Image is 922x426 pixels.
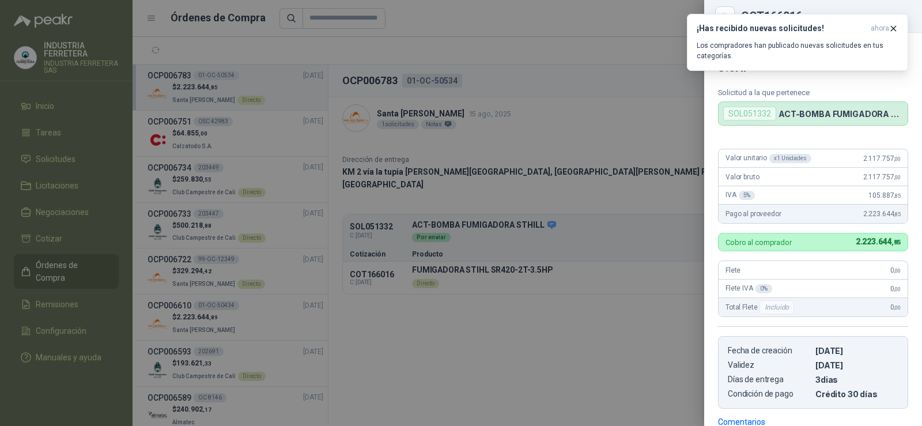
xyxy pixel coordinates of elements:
span: Total Flete [725,300,796,314]
span: IVA [725,191,755,200]
span: 2.223.644 [856,237,901,246]
h3: ¡Has recibido nuevas solicitudes! [697,24,866,33]
div: 5 % [739,191,755,200]
span: ,00 [894,156,901,162]
span: Pago al proveedor [725,210,781,218]
span: Valor bruto [725,173,759,181]
p: Cobro al comprador [725,239,792,246]
p: [DATE] [815,360,898,370]
span: ,85 [894,193,901,199]
div: COT166016 [741,10,908,22]
span: Flete [725,266,740,274]
span: ,00 [894,267,901,274]
span: ,00 [894,286,901,292]
p: Días de entrega [728,375,811,384]
p: [DATE] [815,346,898,356]
span: Flete IVA [725,284,772,293]
span: 0 [890,266,901,274]
p: Los compradores han publicado nuevas solicitudes en tus categorías. [697,40,898,61]
p: 3 dias [815,375,898,384]
div: Incluido [759,300,794,314]
div: SOL051332 [723,107,776,120]
span: ,85 [894,211,901,217]
span: Valor unitario [725,154,811,163]
span: 2.117.757 [863,154,901,163]
span: ahora [871,24,889,33]
span: ,00 [894,304,901,311]
span: ,00 [894,174,901,180]
button: Close [718,9,732,23]
div: x 1 Unidades [769,154,811,163]
p: Condición de pago [728,389,811,399]
p: Fecha de creación [728,346,811,356]
p: Solicitud a la que pertenece [718,88,908,97]
span: 0 [890,285,901,293]
p: Crédito 30 días [815,389,898,399]
p: Validez [728,360,811,370]
span: ,85 [891,239,901,246]
p: ACT-BOMBA FUMIGADORA STHILL [779,109,903,119]
div: 0 % [755,284,772,293]
span: 2.117.757 [863,173,901,181]
button: ¡Has recibido nuevas solicitudes!ahora Los compradores han publicado nuevas solicitudes en tus ca... [687,14,908,71]
span: 105.887 [868,191,901,199]
span: 2.223.644 [863,210,901,218]
span: 0 [890,303,901,311]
